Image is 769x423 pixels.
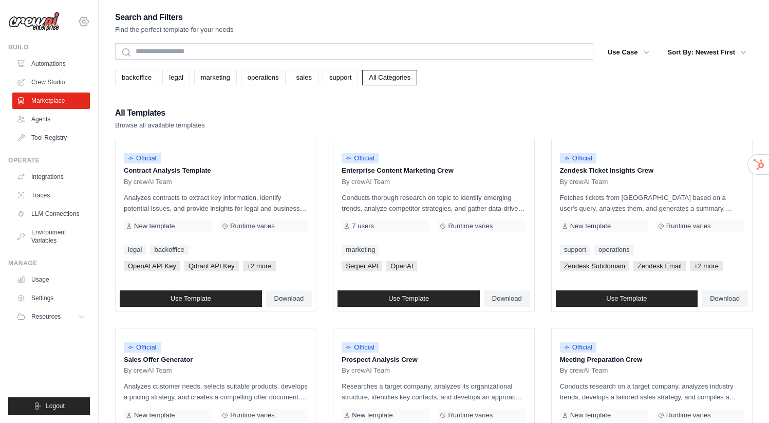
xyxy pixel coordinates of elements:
button: Use Case [602,43,655,62]
span: OpenAI API Key [124,261,180,271]
a: Environment Variables [12,224,90,249]
span: New template [570,411,611,419]
a: Agents [12,111,90,127]
p: Analyzes contracts to extract key information, identify potential issues, and provide insights fo... [124,192,308,214]
a: Tool Registry [12,130,90,146]
p: Analyzes customer needs, selects suitable products, develops a pricing strategy, and creates a co... [124,381,308,402]
span: Use Template [171,295,211,303]
a: backoffice [150,245,188,255]
button: Logout [8,397,90,415]
a: LLM Connections [12,206,90,222]
p: Find the perfect template for your needs [115,25,234,35]
span: New template [134,222,175,230]
a: legal [124,245,146,255]
span: Resources [31,312,61,321]
span: 7 users [352,222,374,230]
div: Manage [8,259,90,267]
p: Prospect Analysis Crew [342,355,526,365]
span: Official [342,153,379,163]
img: Logo [8,12,60,31]
p: Zendesk Ticket Insights Crew [560,165,744,176]
a: sales [290,70,318,85]
a: Settings [12,290,90,306]
span: Runtime varies [448,411,493,419]
a: Use Template [120,290,262,307]
button: Sort By: Newest First [662,43,753,62]
a: operations [241,70,286,85]
span: New template [352,411,392,419]
span: Qdrant API Key [184,261,239,271]
span: Official [560,342,597,353]
span: Runtime varies [448,222,493,230]
a: legal [162,70,190,85]
span: Runtime varies [666,411,711,419]
a: Download [484,290,530,307]
a: All Categories [362,70,417,85]
span: New template [134,411,175,419]
a: Traces [12,187,90,204]
p: Conducts thorough research on topic to identify emerging trends, analyze competitor strategies, a... [342,192,526,214]
span: Runtime varies [230,411,275,419]
a: Automations [12,56,90,72]
span: Use Template [606,295,647,303]
p: Browse all available templates [115,120,205,131]
span: OpenAI [386,261,417,271]
span: Use Template [388,295,429,303]
a: Usage [12,271,90,288]
a: support [560,245,590,255]
a: backoffice [115,70,158,85]
a: operations [594,245,634,255]
span: Logout [46,402,65,410]
span: By crewAI Team [124,366,172,375]
div: Operate [8,156,90,164]
span: Zendesk Subdomain [560,261,629,271]
span: +2 more [690,261,723,271]
p: Sales Offer Generator [124,355,308,365]
div: Build [8,43,90,51]
p: Researches a target company, analyzes its organizational structure, identifies key contacts, and ... [342,381,526,402]
span: Official [124,153,161,163]
p: Contract Analysis Template [124,165,308,176]
button: Resources [12,308,90,325]
span: Official [124,342,161,353]
p: Meeting Preparation Crew [560,355,744,365]
span: Official [560,153,597,163]
span: By crewAI Team [124,178,172,186]
a: marketing [342,245,379,255]
span: Zendesk Email [633,261,686,271]
p: Fetches tickets from [GEOGRAPHIC_DATA] based on a user's query, analyzes them, and generates a su... [560,192,744,214]
a: Download [266,290,312,307]
a: Crew Studio [12,74,90,90]
span: Download [492,295,522,303]
a: support [323,70,358,85]
span: New template [570,222,611,230]
span: By crewAI Team [342,366,390,375]
span: By crewAI Team [560,178,608,186]
span: Runtime varies [666,222,711,230]
span: By crewAI Team [342,178,390,186]
span: Download [710,295,740,303]
p: Enterprise Content Marketing Crew [342,165,526,176]
a: Use Template [556,290,698,307]
span: Serper API [342,261,382,271]
h2: All Templates [115,106,205,120]
span: +2 more [243,261,276,271]
h2: Search and Filters [115,10,234,25]
a: Download [702,290,748,307]
a: Marketplace [12,93,90,109]
span: By crewAI Team [560,366,608,375]
a: Use Template [337,290,480,307]
a: Integrations [12,169,90,185]
span: Download [274,295,304,303]
p: Conducts research on a target company, analyzes industry trends, develops a tailored sales strate... [560,381,744,402]
span: Runtime varies [230,222,275,230]
span: Official [342,342,379,353]
a: marketing [194,70,237,85]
